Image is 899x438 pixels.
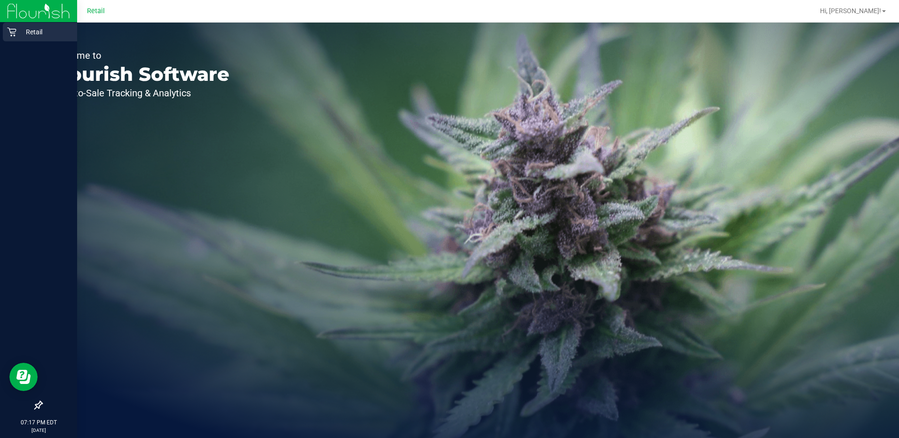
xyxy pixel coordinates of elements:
p: 07:17 PM EDT [4,418,73,427]
p: Seed-to-Sale Tracking & Analytics [51,88,229,98]
p: Retail [16,26,73,38]
p: [DATE] [4,427,73,434]
inline-svg: Retail [7,27,16,37]
p: Welcome to [51,51,229,60]
span: Hi, [PERSON_NAME]! [820,7,881,15]
p: Flourish Software [51,65,229,84]
span: Retail [87,7,105,15]
iframe: Resource center [9,363,38,391]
